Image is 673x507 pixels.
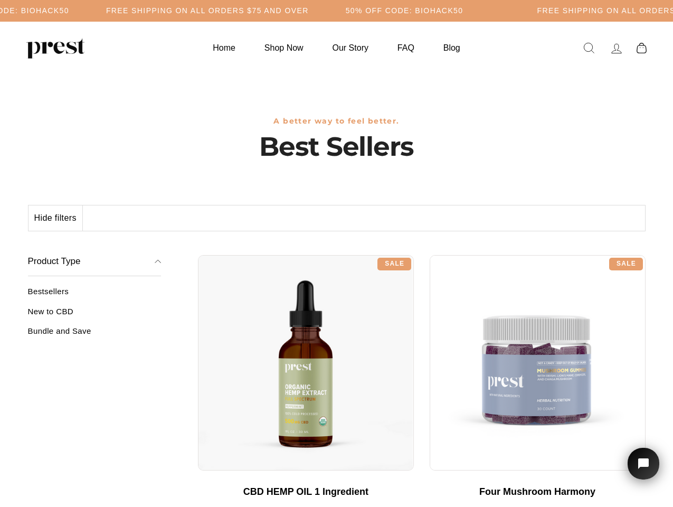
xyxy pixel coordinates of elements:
[377,258,411,270] div: Sale
[28,287,162,304] a: Bestsellers
[28,326,162,344] a: Bundle and Save
[200,37,249,58] a: Home
[28,117,646,126] h3: A better way to feel better.
[346,6,463,15] h5: 50% OFF CODE: BIOHACK50
[28,307,162,324] a: New to CBD
[430,37,473,58] a: Blog
[29,205,83,231] button: Hide filters
[614,433,673,507] iframe: Tidio Chat
[28,131,646,163] h1: Best Sellers
[26,37,84,59] img: PREST ORGANICS
[319,37,382,58] a: Our Story
[200,37,473,58] ul: Primary
[208,486,403,498] div: CBD HEMP OIL 1 Ingredient
[28,247,162,277] button: Product Type
[251,37,317,58] a: Shop Now
[440,486,635,498] div: Four Mushroom Harmony
[106,6,309,15] h5: Free Shipping on all orders $75 and over
[609,258,643,270] div: Sale
[384,37,428,58] a: FAQ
